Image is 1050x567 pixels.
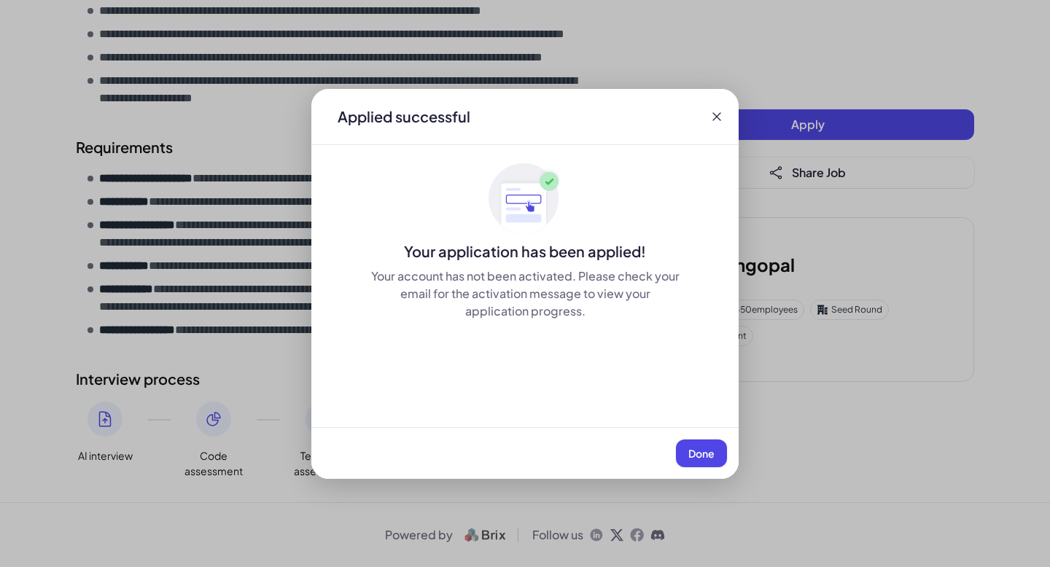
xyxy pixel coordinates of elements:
span: Done [688,447,715,460]
div: Applied successful [338,106,470,127]
div: Your account has not been activated. Please check your email for the activation message to view y... [370,267,680,320]
img: ApplyedMaskGroup3.svg [489,163,561,235]
div: Your application has been applied! [311,241,739,262]
button: Done [676,439,727,467]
